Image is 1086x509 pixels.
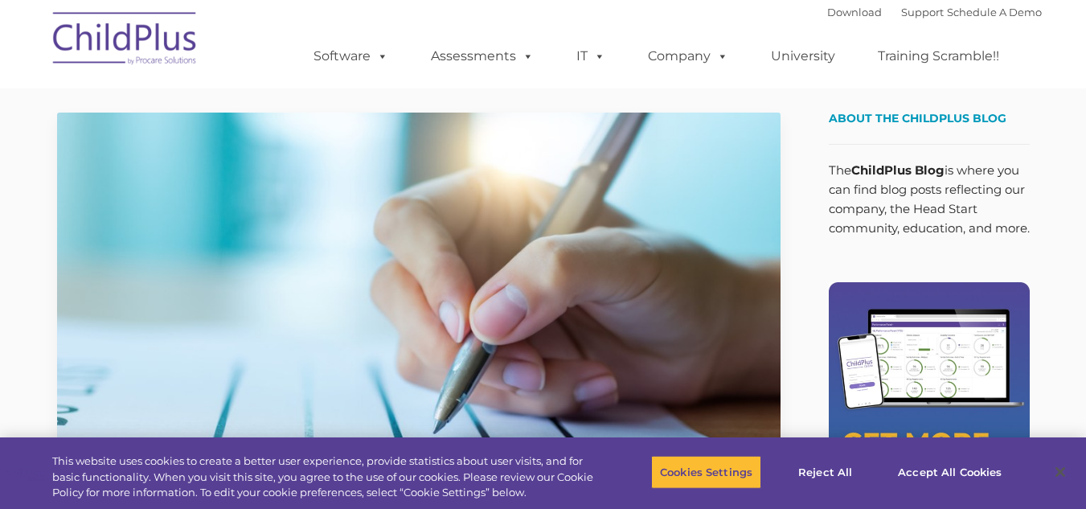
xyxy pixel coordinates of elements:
[851,162,945,178] strong: ChildPlus Blog
[632,40,744,72] a: Company
[829,111,1006,125] span: About the ChildPlus Blog
[297,40,404,72] a: Software
[827,6,882,18] a: Download
[829,161,1030,238] p: The is where you can find blog posts reflecting our company, the Head Start community, education,...
[560,40,621,72] a: IT
[862,40,1015,72] a: Training Scramble!!
[775,455,875,489] button: Reject All
[827,6,1042,18] font: |
[901,6,944,18] a: Support
[651,455,761,489] button: Cookies Settings
[947,6,1042,18] a: Schedule A Demo
[415,40,550,72] a: Assessments
[889,455,1010,489] button: Accept All Cookies
[52,454,597,501] div: This website uses cookies to create a better user experience, provide statistics about user visit...
[1043,454,1078,490] button: Close
[755,40,851,72] a: University
[45,1,206,81] img: ChildPlus by Procare Solutions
